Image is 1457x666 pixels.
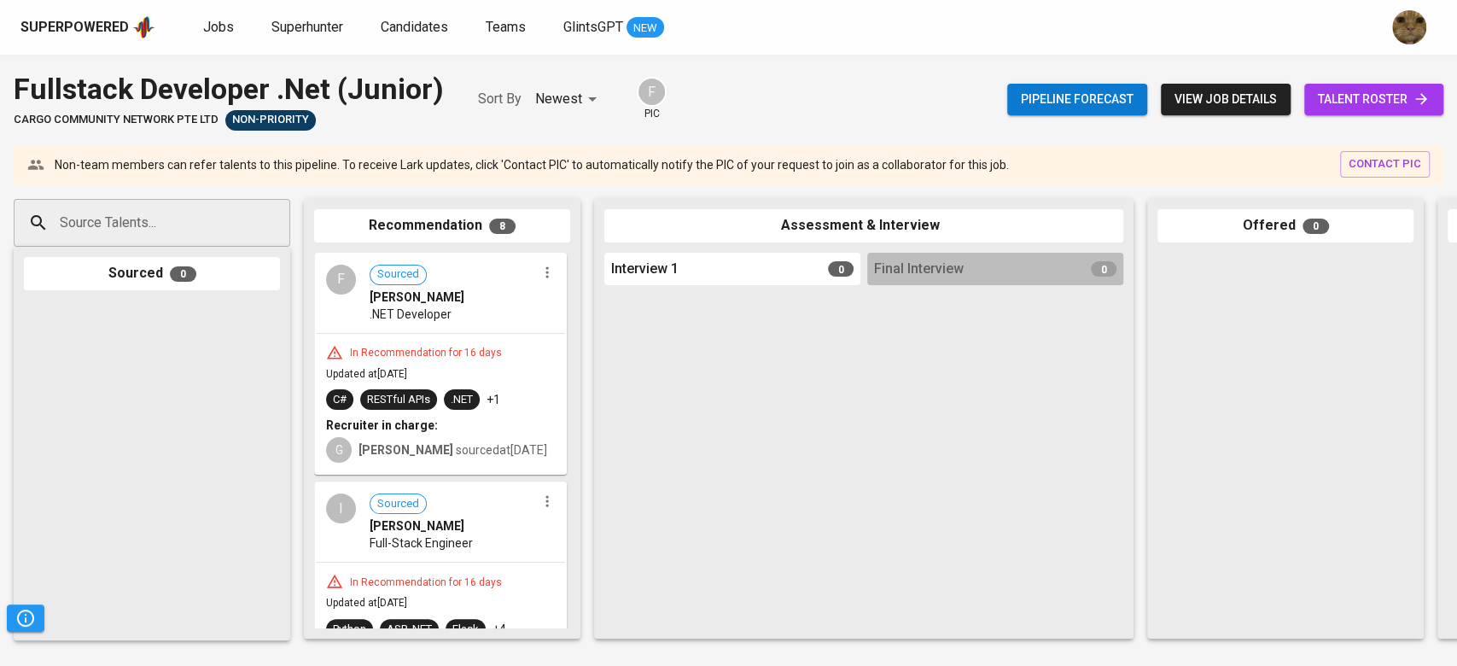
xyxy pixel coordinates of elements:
p: Newest [535,89,582,109]
span: Superhunter [271,19,343,35]
span: 8 [489,219,516,234]
p: +1 [487,391,500,408]
span: Teams [486,19,526,35]
div: I [326,494,356,523]
div: Recommendation [314,209,570,242]
div: Newest [535,84,603,115]
a: Superpoweredapp logo [20,15,155,40]
div: F [637,77,667,107]
div: FSourced[PERSON_NAME].NET DeveloperIn Recommendation for 16 daysUpdated at[DATE]C#RESTful APIs.NE... [314,253,567,476]
span: .NET Developer [370,306,452,323]
span: GlintsGPT [563,19,623,35]
div: Sourced [24,257,280,290]
div: C# [333,392,347,408]
span: cargo community network pte ltd [14,112,219,128]
p: Sort By [478,89,522,109]
button: contact pic [1340,151,1430,178]
div: Python [333,622,366,638]
a: Candidates [381,17,452,38]
div: Fullstack Developer .Net (Junior) [14,68,444,110]
span: Non-Priority [225,112,316,128]
img: app logo [132,15,155,40]
div: RESTful APIs [367,392,430,408]
span: Sourced [370,266,426,283]
span: sourced at [DATE] [358,443,547,457]
div: Offered [1157,209,1413,242]
img: yH5BAEAAAAALAAAAAABAAEAAAIBRAA7 [466,290,480,304]
div: Sufficient Talents in Pipeline [225,110,316,131]
div: In Recommendation for 16 days [343,575,509,590]
a: Jobs [203,17,237,38]
a: GlintsGPT NEW [563,17,664,38]
p: Non-team members can refer talents to this pipeline. To receive Lark updates, click 'Contact PIC'... [55,156,1009,173]
div: Superpowered [20,18,129,38]
button: view job details [1161,84,1291,115]
span: Interview 1 [611,260,679,279]
div: F [326,265,356,295]
button: Pipeline forecast [1007,84,1147,115]
div: In Recommendation for 16 days [343,346,509,360]
p: +4 [492,621,506,638]
span: Full-Stack Engineer [370,535,473,552]
span: 0 [828,261,854,277]
b: Recruiter in charge: [326,418,438,432]
span: Updated at [DATE] [326,597,407,609]
span: 0 [1091,261,1116,277]
img: ec6c0910-f960-4a00-a8f8-c5744e41279e.jpg [1392,10,1426,44]
span: view job details [1174,89,1277,110]
div: ASP .NET [387,622,432,638]
span: [PERSON_NAME] [370,289,464,306]
div: .NET [451,392,473,408]
span: 0 [170,266,196,282]
span: Candidates [381,19,448,35]
button: Pipeline Triggers [7,605,44,632]
div: pic [637,77,667,121]
span: [PERSON_NAME] [370,517,464,535]
b: [PERSON_NAME] [358,443,453,457]
span: 0 [1303,219,1329,234]
span: Final Interview [874,260,964,279]
span: Jobs [203,19,234,35]
span: Updated at [DATE] [326,368,407,380]
span: contact pic [1349,155,1421,174]
span: NEW [627,20,664,37]
span: talent roster [1318,89,1430,110]
div: Flask [452,622,479,638]
span: Pipeline forecast [1021,89,1134,110]
span: Sourced [370,496,426,512]
div: G [326,437,352,463]
div: Assessment & Interview [604,209,1123,242]
a: Teams [486,17,529,38]
a: Superhunter [271,17,347,38]
a: talent roster [1304,84,1443,115]
button: Open [281,221,284,225]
